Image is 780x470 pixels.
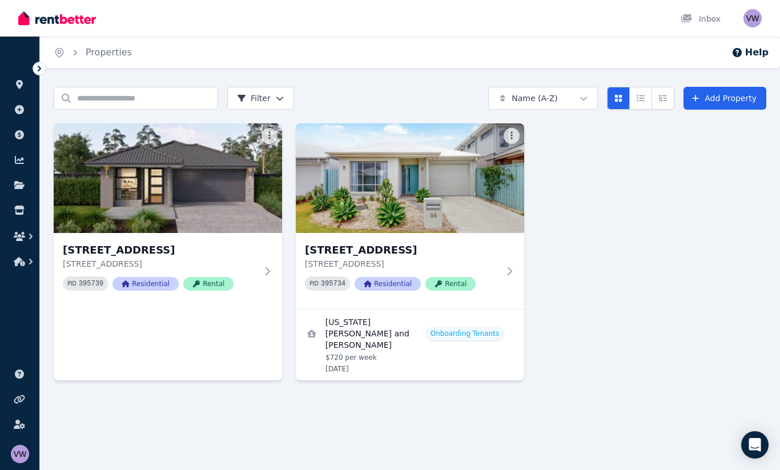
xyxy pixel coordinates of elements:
div: View options [607,87,674,110]
a: Add Property [683,87,766,110]
button: Compact list view [629,87,652,110]
img: 11 Sage Cres, Palmview [54,123,282,233]
code: 395734 [321,280,345,288]
img: RentBetter [18,10,96,27]
span: Rental [183,277,234,291]
button: Card view [607,87,630,110]
button: Filter [227,87,294,110]
span: Name (A-Z) [512,93,558,104]
p: [STREET_ADDRESS] [63,258,257,270]
span: Rental [425,277,476,291]
span: Filter [237,93,271,104]
h3: [STREET_ADDRESS] [63,242,257,258]
code: 395739 [79,280,103,288]
button: Help [731,46,769,59]
div: Open Intercom Messenger [741,431,769,459]
small: PID [309,280,319,287]
small: PID [67,280,77,287]
a: 35 Valley Cres, Palmview[STREET_ADDRESS][STREET_ADDRESS]PID 395734ResidentialRental [296,123,524,309]
a: View details for Georgia Linsen and Katanya Nicholls [296,310,524,380]
a: 11 Sage Cres, Palmview[STREET_ADDRESS][STREET_ADDRESS]PID 395739ResidentialRental [54,123,282,309]
img: 35 Valley Cres, Palmview [296,123,524,233]
button: More options [504,128,520,144]
button: More options [262,128,278,144]
span: Residential [355,277,421,291]
span: Residential [112,277,179,291]
button: Name (A-Z) [488,87,598,110]
button: Expanded list view [652,87,674,110]
p: [STREET_ADDRESS] [305,258,499,270]
nav: Breadcrumb [40,37,146,69]
img: Victoria Whitbread [743,9,762,27]
div: Inbox [681,13,721,25]
img: Victoria Whitbread [11,445,29,463]
a: Properties [86,47,132,58]
h3: [STREET_ADDRESS] [305,242,499,258]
